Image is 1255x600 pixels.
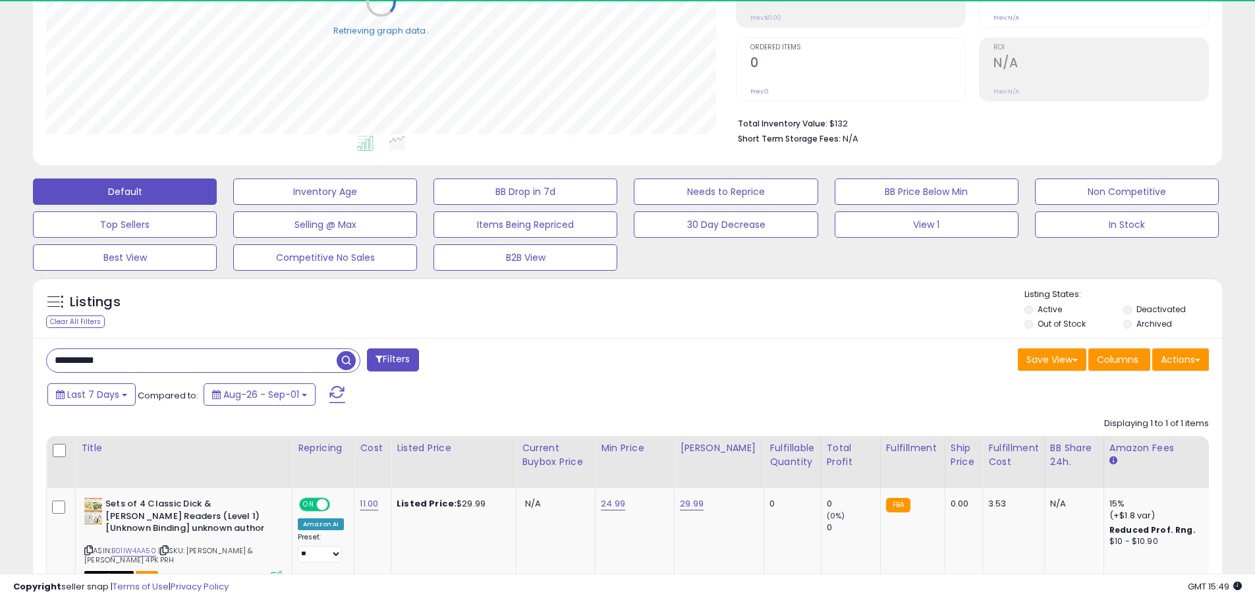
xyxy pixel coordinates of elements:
[46,315,105,328] div: Clear All Filters
[328,499,349,510] span: OFF
[1109,524,1196,535] b: Reduced Prof. Rng.
[750,88,769,95] small: Prev: 0
[360,441,385,455] div: Cost
[1035,211,1219,238] button: In Stock
[634,178,818,205] button: Needs to Reprice
[81,441,287,455] div: Title
[84,571,134,582] span: All listings that are currently out of stock and unavailable for purchase on Amazon
[105,498,265,538] b: Sets of 4 Classic Dick & [PERSON_NAME] Readers (Level 1) [Unknown Binding] unknown author
[750,44,965,51] span: Ordered Items
[1109,510,1219,522] div: (+$1.8 var)
[397,441,511,455] div: Listed Price
[47,383,136,406] button: Last 7 Days
[769,498,810,510] div: 0
[522,441,590,469] div: Current Buybox Price
[993,44,1208,51] span: ROI
[233,178,417,205] button: Inventory Age
[769,441,815,469] div: Fulfillable Quantity
[993,14,1019,22] small: Prev: N/A
[360,497,378,510] a: 11.00
[738,118,827,129] b: Total Inventory Value:
[634,211,818,238] button: 30 Day Decrease
[951,498,972,510] div: 0.00
[601,497,625,510] a: 24.99
[738,115,1199,130] li: $132
[835,211,1018,238] button: View 1
[993,88,1019,95] small: Prev: N/A
[1109,536,1219,547] div: $10 - $10.90
[835,178,1018,205] button: BB Price Below Min
[951,441,977,469] div: Ship Price
[1050,441,1098,469] div: BB Share 24h.
[33,211,217,238] button: Top Sellers
[988,441,1039,469] div: Fulfillment Cost
[113,580,169,593] a: Terms of Use
[993,55,1208,73] h2: N/A
[223,388,299,401] span: Aug-26 - Sep-01
[333,24,430,36] div: Retrieving graph data..
[433,178,617,205] button: BB Drop in 7d
[680,497,704,510] a: 29.99
[84,545,254,565] span: | SKU: [PERSON_NAME] & [PERSON_NAME] 4PK PRH
[298,441,349,455] div: Repricing
[84,498,102,524] img: 51-eZY-RhwL._SL40_.jpg
[433,244,617,271] button: B2B View
[1152,348,1209,371] button: Actions
[70,293,121,312] h5: Listings
[33,244,217,271] button: Best View
[1050,498,1094,510] div: N/A
[204,383,316,406] button: Aug-26 - Sep-01
[738,133,841,144] b: Short Term Storage Fees:
[1035,178,1219,205] button: Non Competitive
[233,244,417,271] button: Competitive No Sales
[1109,441,1223,455] div: Amazon Fees
[397,498,506,510] div: $29.99
[1136,304,1186,315] label: Deactivated
[1109,498,1219,510] div: 15%
[1088,348,1150,371] button: Columns
[136,571,158,582] span: FBA
[601,441,669,455] div: Min Price
[433,211,617,238] button: Items Being Repriced
[1038,304,1062,315] label: Active
[1188,580,1242,593] span: 2025-09-10 15:49 GMT
[1104,418,1209,430] div: Displaying 1 to 1 of 1 items
[1024,288,1222,301] p: Listing States:
[233,211,417,238] button: Selling @ Max
[298,518,344,530] div: Amazon AI
[367,348,418,371] button: Filters
[171,580,229,593] a: Privacy Policy
[300,499,317,510] span: ON
[750,55,965,73] h2: 0
[680,441,758,455] div: [PERSON_NAME]
[1109,455,1117,467] small: Amazon Fees.
[750,14,781,22] small: Prev: $0.00
[33,178,217,205] button: Default
[1097,353,1138,366] span: Columns
[1136,318,1172,329] label: Archived
[843,132,858,145] span: N/A
[886,441,939,455] div: Fulfillment
[827,441,875,469] div: Total Profit
[67,388,119,401] span: Last 7 Days
[827,498,880,510] div: 0
[1038,318,1086,329] label: Out of Stock
[827,510,845,521] small: (0%)
[397,497,457,510] b: Listed Price:
[111,545,156,557] a: B01IW4AA50
[988,498,1034,510] div: 3.53
[886,498,910,512] small: FBA
[138,389,198,402] span: Compared to:
[84,498,282,581] div: ASIN:
[525,497,541,510] span: N/A
[1018,348,1086,371] button: Save View
[827,522,880,533] div: 0
[13,580,61,593] strong: Copyright
[298,533,344,562] div: Preset:
[13,581,229,593] div: seller snap | |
